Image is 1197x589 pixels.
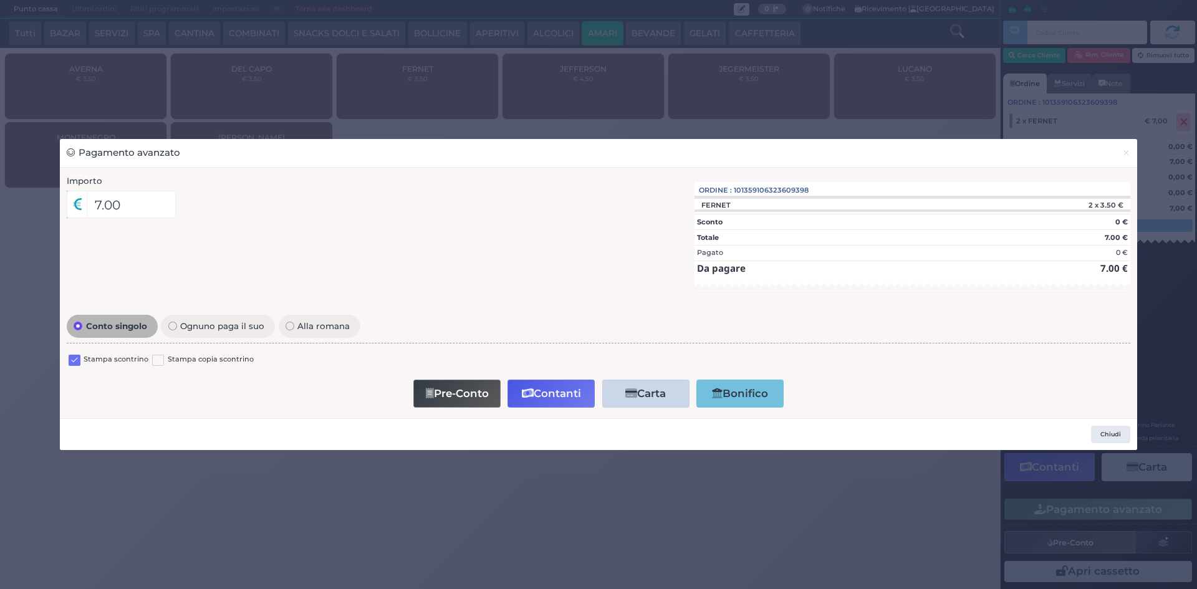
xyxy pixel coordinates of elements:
[413,380,501,408] button: Pre-Conto
[602,380,690,408] button: Carta
[84,354,148,366] label: Stampa scontrino
[697,218,723,226] strong: Sconto
[1105,233,1128,242] strong: 7.00 €
[1116,247,1128,258] div: 0 €
[697,233,719,242] strong: Totale
[1021,201,1130,209] div: 2 x 3.50 €
[294,322,353,330] span: Alla romana
[67,175,102,187] label: Importo
[697,262,746,274] strong: Da pagare
[1115,218,1128,226] strong: 0 €
[1091,426,1130,443] button: Chiudi
[1100,262,1128,274] strong: 7.00 €
[67,146,180,160] h3: Pagamento avanzato
[695,201,737,209] div: FERNET
[87,191,176,218] input: Es. 30.99
[177,322,268,330] span: Ognuno paga il suo
[507,380,595,408] button: Contanti
[168,354,254,366] label: Stampa copia scontrino
[734,185,809,196] span: 101359106323609398
[696,380,784,408] button: Bonifico
[1122,146,1130,160] span: ×
[697,247,723,258] div: Pagato
[1115,139,1137,167] button: Chiudi
[82,322,150,330] span: Conto singolo
[699,185,732,196] span: Ordine :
